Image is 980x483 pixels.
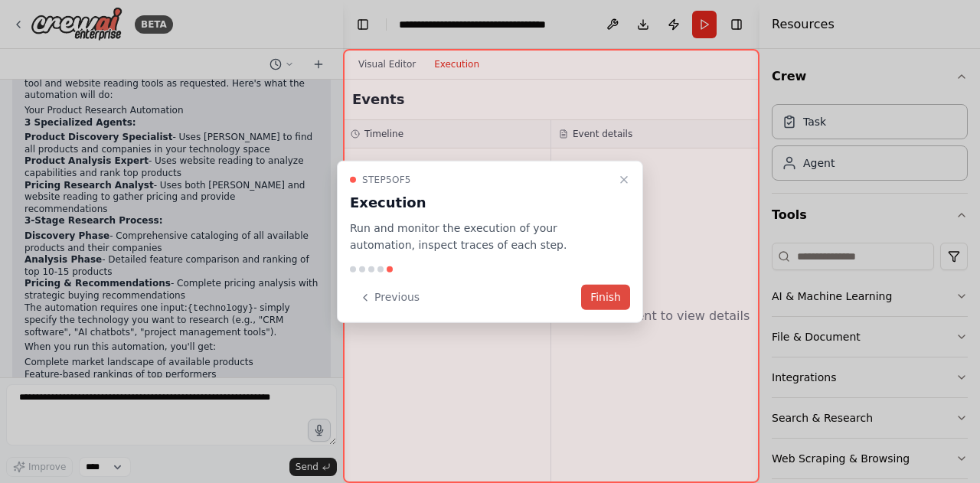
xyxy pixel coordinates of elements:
button: Close walkthrough [615,170,633,188]
p: Run and monitor the execution of your automation, inspect traces of each step. [350,219,612,254]
span: Step 5 of 5 [362,173,411,185]
h3: Execution [350,191,612,213]
button: Previous [350,285,429,310]
button: Hide left sidebar [352,14,374,35]
button: Finish [581,285,630,310]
